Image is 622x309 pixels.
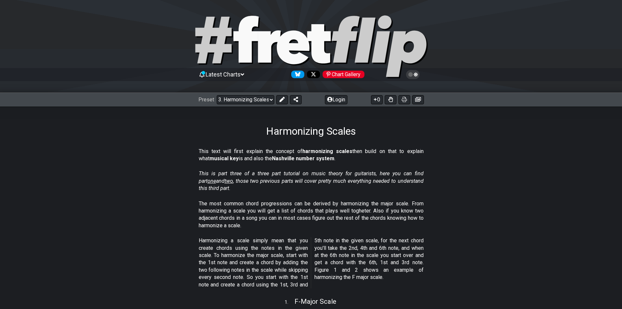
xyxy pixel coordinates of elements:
span: one [208,178,216,184]
a: Follow #fretflip at Bluesky [289,71,304,78]
span: Toggle light / dark theme [409,72,417,77]
a: Follow #fretflip at X [304,71,320,78]
p: The most common chord progressions can be derived by harmonizing the major scale. From harmonizin... [199,200,424,230]
select: Preset [217,95,274,104]
button: Toggle Dexterity for all fretkits [385,95,396,104]
button: 0 [371,95,383,104]
strong: musical key [210,155,239,162]
span: F - Major Scale [294,298,336,305]
h1: Harmonizing Scales [266,125,356,137]
a: #fretflip at Pinterest [320,71,364,78]
button: Create image [412,95,424,104]
button: Login [325,95,347,104]
p: Harmonizing a scale simply mean that you create chords using the notes in the given scale. To har... [199,237,424,288]
span: Preset [198,96,214,103]
em: This is part three of a three part tutorial on music theory for guitarists, here you can find par... [199,170,424,191]
span: Latest Charts [206,71,241,78]
span: two [225,178,233,184]
button: Edit Preset [276,95,288,104]
strong: Nashville number system [272,155,334,162]
span: 1 . [285,299,294,306]
div: Chart Gallery [323,71,364,78]
strong: harmonizing scales [302,148,352,154]
button: Print [398,95,410,104]
p: This text will first explain the concept of then build on that to explain what is and also the . [199,148,424,163]
button: Share Preset [290,95,302,104]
